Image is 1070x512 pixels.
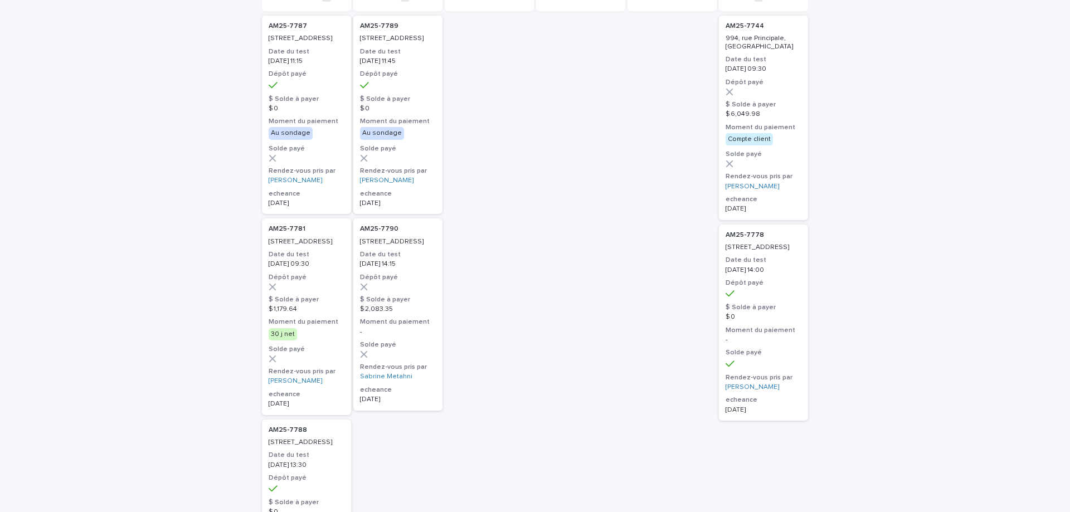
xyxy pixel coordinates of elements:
[726,243,801,251] p: [STREET_ADDRESS]
[726,279,801,287] h3: Dépôt payé
[726,123,801,132] h3: Moment du paiement
[360,22,436,30] p: AM25-7789
[726,383,779,391] a: [PERSON_NAME]
[269,498,344,507] h3: $ Solde à payer
[726,336,801,344] p: -
[360,396,436,403] p: [DATE]
[269,305,344,313] p: $ 1,179.64
[360,95,436,104] h3: $ Solde à payer
[269,367,344,376] h3: Rendez-vous pris par
[719,16,808,220] a: AM25-7744 994, rue Principale, [GEOGRAPHIC_DATA]Date du test[DATE] 09:30Dépôt payé$ Solde à payer...
[269,318,344,326] h3: Moment du paiement
[269,250,344,259] h3: Date du test
[360,167,436,175] h3: Rendez-vous pris par
[726,231,801,239] p: AM25-7778
[360,105,436,113] p: $ 0
[269,238,344,246] p: [STREET_ADDRESS]
[269,225,344,233] p: AM25-7781
[269,273,344,282] h3: Dépôt payé
[269,57,344,65] p: [DATE] 11:15
[269,105,344,113] p: $ 0
[726,326,801,335] h3: Moment du paiement
[269,177,322,184] a: [PERSON_NAME]
[269,474,344,482] h3: Dépôt payé
[360,295,436,304] h3: $ Solde à payer
[269,95,344,104] h3: $ Solde à payer
[360,386,436,394] h3: echeance
[719,225,808,421] a: AM25-7778 [STREET_ADDRESS]Date du test[DATE] 14:00Dépôt payé$ Solde à payer$ 0Moment du paiement-...
[360,250,436,259] h3: Date du test
[269,144,344,153] h3: Solde payé
[360,117,436,126] h3: Moment du paiement
[726,133,773,145] div: Compte client
[269,426,344,434] p: AM25-7788
[726,313,801,321] p: $ 0
[269,127,313,139] div: Au sondage
[360,35,436,42] p: [STREET_ADDRESS]
[269,260,344,268] p: [DATE] 09:30
[269,35,344,42] p: [STREET_ADDRESS]
[269,451,344,460] h3: Date du test
[726,373,801,382] h3: Rendez-vous pris par
[269,328,297,340] div: 30 j net
[353,218,442,410] a: AM25-7790 [STREET_ADDRESS]Date du test[DATE] 14:15Dépôt payé$ Solde à payer$ 2,083.35Moment du pa...
[269,400,344,408] p: [DATE]
[269,47,344,56] h3: Date du test
[269,390,344,399] h3: echeance
[726,396,801,404] h3: echeance
[262,16,351,214] a: AM25-7787 [STREET_ADDRESS]Date du test[DATE] 11:15Dépôt payé$ Solde à payer$ 0Moment du paiementA...
[726,256,801,265] h3: Date du test
[360,373,412,381] a: Sabrine Metahni
[726,110,801,118] p: $ 6,049.98
[726,78,801,87] h3: Dépôt payé
[360,340,436,349] h3: Solde payé
[269,199,344,207] p: [DATE]
[726,150,801,159] h3: Solde payé
[360,305,436,313] p: $ 2,083.35
[726,266,801,274] p: [DATE] 14:00
[360,273,436,282] h3: Dépôt payé
[726,55,801,64] h3: Date du test
[726,195,801,204] h3: echeance
[262,218,351,415] a: AM25-7781 [STREET_ADDRESS]Date du test[DATE] 09:30Dépôt payé$ Solde à payer$ 1,179.64Moment du pa...
[269,295,344,304] h3: $ Solde à payer
[726,348,801,357] h3: Solde payé
[360,238,436,246] p: [STREET_ADDRESS]
[726,35,801,51] p: 994, rue Principale, [GEOGRAPHIC_DATA]
[269,70,344,79] h3: Dépôt payé
[360,144,436,153] h3: Solde payé
[726,205,801,213] p: [DATE]
[360,260,436,268] p: [DATE] 14:15
[269,461,344,469] p: [DATE] 13:30
[360,127,404,139] div: Au sondage
[360,363,436,372] h3: Rendez-vous pris par
[360,189,436,198] h3: echeance
[360,57,436,65] p: [DATE] 11:45
[360,177,414,184] a: [PERSON_NAME]
[360,199,436,207] p: [DATE]
[269,189,344,198] h3: echeance
[360,70,436,79] h3: Dépôt payé
[269,345,344,354] h3: Solde payé
[726,65,801,73] p: [DATE] 09:30
[269,117,344,126] h3: Moment du paiement
[353,16,442,214] a: AM25-7789 [STREET_ADDRESS]Date du test[DATE] 11:45Dépôt payé$ Solde à payer$ 0Moment du paiementA...
[726,100,801,109] h3: $ Solde à payer
[360,328,436,336] p: -
[269,22,344,30] p: AM25-7787
[269,167,344,175] h3: Rendez-vous pris par
[726,172,801,181] h3: Rendez-vous pris par
[360,47,436,56] h3: Date du test
[726,183,779,191] a: [PERSON_NAME]
[726,22,801,30] p: AM25-7744
[360,318,436,326] h3: Moment du paiement
[360,225,436,233] p: AM25-7790
[726,303,801,312] h3: $ Solde à payer
[269,377,322,385] a: [PERSON_NAME]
